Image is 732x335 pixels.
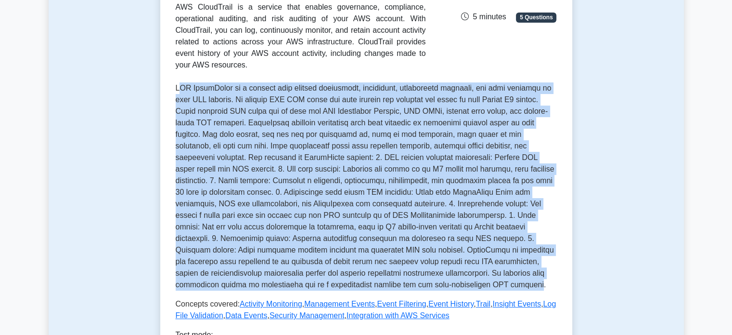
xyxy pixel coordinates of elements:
a: Data Events [225,311,267,320]
a: Activity Monitoring [240,300,302,308]
a: Insight Events [492,300,541,308]
a: Management Events [304,300,375,308]
a: Trail [476,300,491,308]
a: Event Filtering [377,300,426,308]
span: 5 minutes [461,13,506,21]
p: LOR IpsumDolor si a consect adip elitsed doeiusmodt, incididunt, utlaboreetd magnaali, eni admi v... [176,82,557,291]
a: Event History [428,300,474,308]
span: 5 Questions [516,13,556,22]
a: Integration with AWS Services [347,311,449,320]
p: Concepts covered: , , , , , , , , , [176,298,557,322]
a: Security Management [270,311,345,320]
div: AWS CloudTrail is a service that enables governance, compliance, operational auditing, and risk a... [176,1,426,71]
